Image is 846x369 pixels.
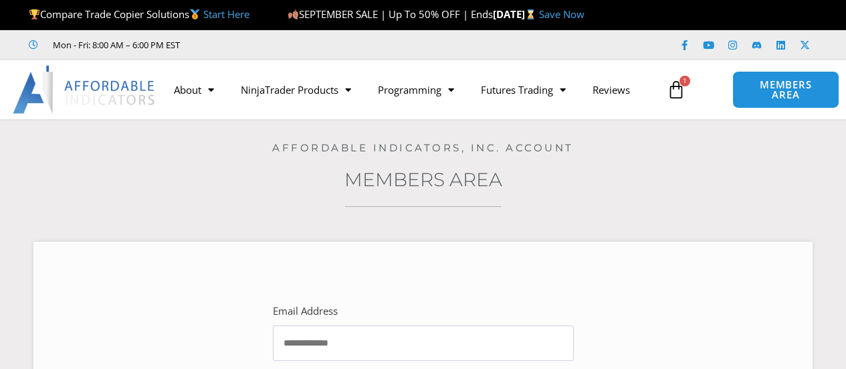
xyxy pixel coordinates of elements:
span: MEMBERS AREA [746,80,825,100]
img: LogoAI [13,66,156,114]
a: Members Area [344,168,502,191]
strong: [DATE] [493,7,539,21]
a: Reviews [579,74,643,105]
label: Email Address [273,302,338,321]
a: Affordable Indicators, Inc. Account [272,141,574,154]
a: Futures Trading [467,74,579,105]
a: Programming [364,74,467,105]
nav: Menu [161,74,660,105]
img: 🥇 [190,9,200,19]
span: Mon - Fri: 8:00 AM – 6:00 PM EST [49,37,180,53]
a: Save Now [539,7,585,21]
span: SEPTEMBER SALE | Up To 50% OFF | Ends [288,7,493,21]
img: ⌛ [526,9,536,19]
a: NinjaTrader Products [227,74,364,105]
iframe: Customer reviews powered by Trustpilot [199,38,399,52]
a: 1 [647,70,706,109]
img: 🍂 [288,9,298,19]
a: Start Here [203,7,249,21]
span: 1 [679,76,690,86]
a: MEMBERS AREA [732,71,839,108]
span: Compare Trade Copier Solutions [29,7,249,21]
img: 🏆 [29,9,39,19]
a: About [161,74,227,105]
